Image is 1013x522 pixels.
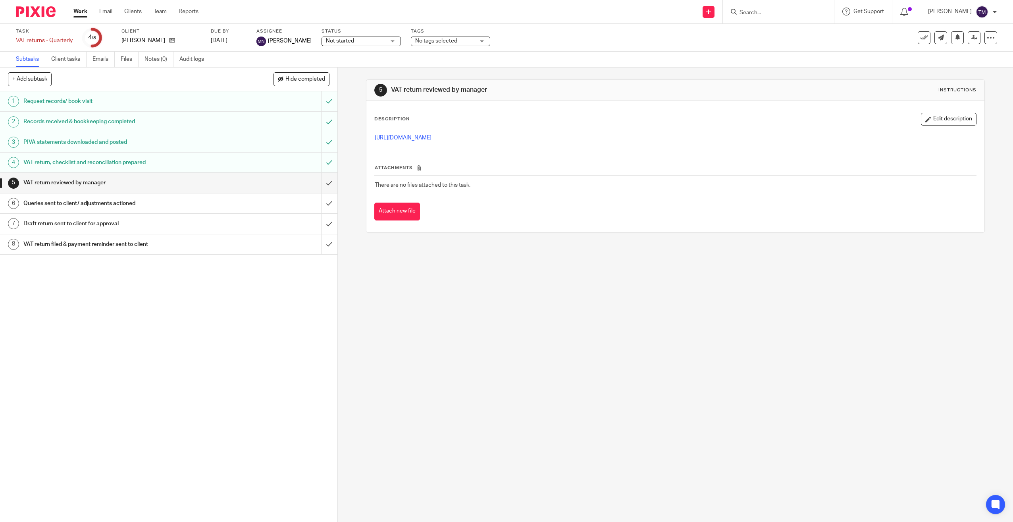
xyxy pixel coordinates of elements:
[374,116,410,122] p: Description
[23,177,217,189] h1: VAT return reviewed by manager
[928,8,972,15] p: [PERSON_NAME]
[322,28,401,35] label: Status
[411,28,490,35] label: Tags
[51,52,87,67] a: Client tasks
[256,37,266,46] img: svg%3E
[415,38,457,44] span: No tags selected
[8,239,19,250] div: 8
[23,157,217,168] h1: VAT return, checklist and reconciliation prepared
[326,38,354,44] span: Not started
[23,238,217,250] h1: VAT return filed & payment reminder sent to client
[23,116,217,128] h1: Records received & bookkeeping completed
[375,182,470,188] span: There are no files attached to this task.
[8,157,19,168] div: 4
[211,38,227,43] span: [DATE]
[121,52,139,67] a: Files
[16,28,73,35] label: Task
[73,8,87,15] a: Work
[88,33,96,42] div: 4
[8,178,19,189] div: 5
[8,218,19,229] div: 7
[211,28,247,35] label: Due by
[16,37,73,44] div: VAT returns - Quarterly
[144,52,173,67] a: Notes (0)
[179,52,210,67] a: Audit logs
[23,197,217,209] h1: Queries sent to client/ adjustments actioned
[23,136,217,148] h1: PIVA statements downloaded and posted
[374,203,420,220] button: Attach new file
[124,8,142,15] a: Clients
[739,10,810,17] input: Search
[375,166,413,170] span: Attachments
[121,28,201,35] label: Client
[179,8,198,15] a: Reports
[374,84,387,97] div: 5
[285,76,325,83] span: Hide completed
[23,95,217,107] h1: Request records/ book visit
[976,6,988,18] img: svg%3E
[8,72,52,86] button: + Add subtask
[92,52,115,67] a: Emails
[8,137,19,148] div: 3
[16,6,56,17] img: Pixie
[256,28,312,35] label: Assignee
[853,9,884,14] span: Get Support
[8,198,19,209] div: 6
[375,135,431,141] a: [URL][DOMAIN_NAME]
[8,96,19,107] div: 1
[23,218,217,230] h1: Draft return sent to client for approval
[8,116,19,128] div: 2
[273,72,329,86] button: Hide completed
[121,37,165,44] p: [PERSON_NAME]
[99,8,112,15] a: Email
[391,86,692,94] h1: VAT return reviewed by manager
[921,113,976,126] button: Edit description
[154,8,167,15] a: Team
[92,36,96,40] small: /8
[268,37,312,45] span: [PERSON_NAME]
[16,52,45,67] a: Subtasks
[938,87,976,93] div: Instructions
